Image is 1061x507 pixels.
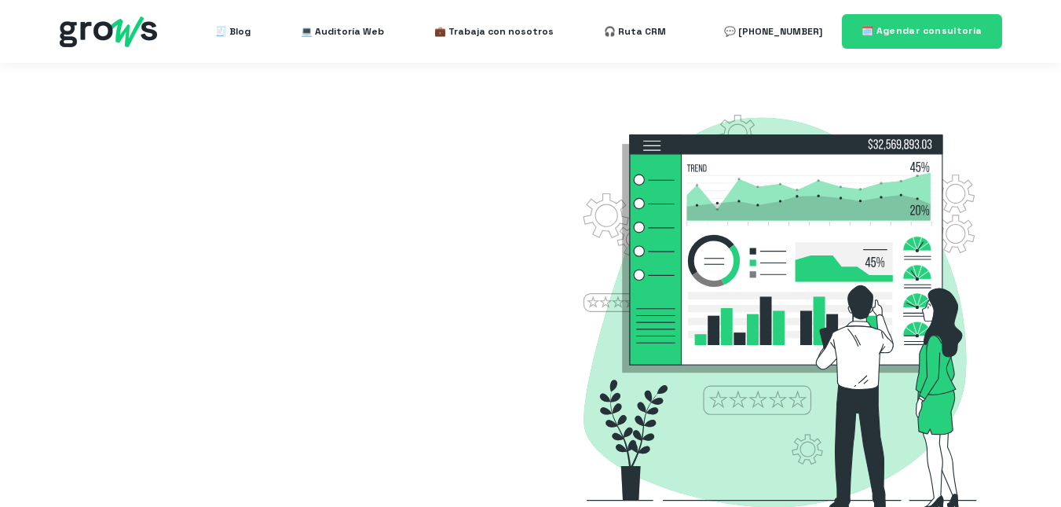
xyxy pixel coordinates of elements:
a: 🧾 Blog [215,16,251,47]
a: 🗓️ Agendar consultoría [842,14,1002,48]
a: 💬 [PHONE_NUMBER] [724,16,822,47]
a: 🎧 Ruta CRM [604,16,666,47]
span: 🗓️ Agendar consultoría [862,24,982,37]
iframe: Chat Widget [982,432,1061,507]
img: grows - hubspot [60,17,157,47]
a: 💼 Trabaja con nosotros [434,16,554,47]
a: 💻 Auditoría Web [301,16,384,47]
